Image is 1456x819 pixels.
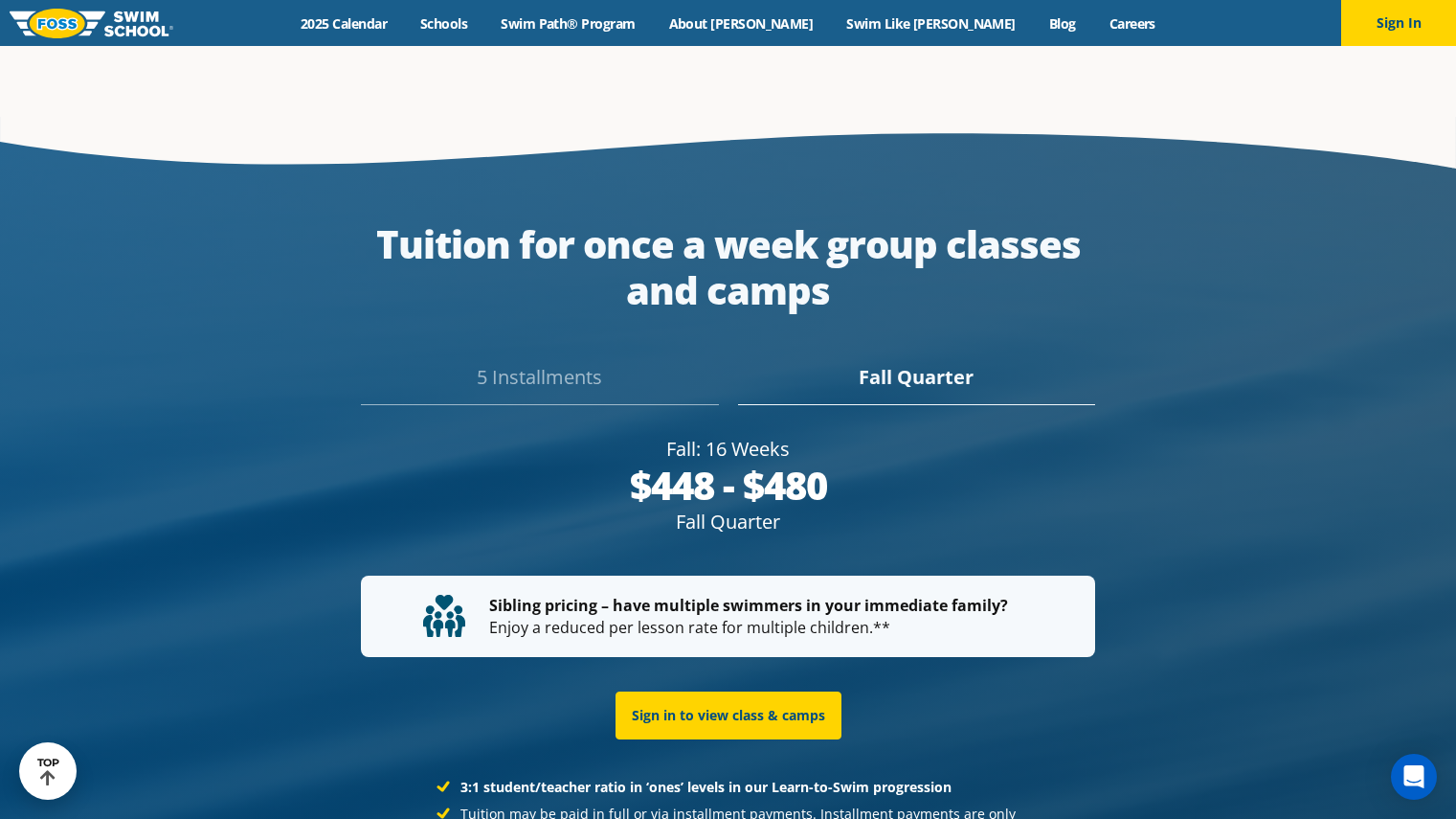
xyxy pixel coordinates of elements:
[423,595,465,637] img: tuition-family-children.svg
[37,757,59,786] div: TOP
[423,595,1033,638] p: Enjoy a reduced per lesson rate for multiple children.**
[652,14,830,33] a: About [PERSON_NAME]
[484,14,652,33] a: Swim Path® Program
[361,509,1095,535] div: Fall Quarter
[361,363,718,405] div: 5 Installments
[616,692,841,739] a: Sign in to view class & camps
[1391,754,1437,800] div: Open Intercom Messenger
[1092,14,1172,33] a: Careers
[489,595,1008,616] strong: Sibling pricing – have multiple swimmers in your immediate family?
[460,778,952,796] strong: 3:1 student/teacher ratio in ‘ones’ levels in our Learn-to-Swim progression
[284,14,404,33] a: 2025 Calendar
[1032,14,1092,33] a: Blog
[830,14,1033,33] a: Swim Like [PERSON_NAME]
[10,9,173,38] img: FOSS Swim School Logo
[361,463,1095,509] div: $448 - $480
[738,363,1095,405] div: Fall Quarter
[361,221,1095,313] div: Tuition for once a week group classes and camps
[404,14,484,33] a: Schools
[361,436,1095,463] div: Fall: 16 Weeks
